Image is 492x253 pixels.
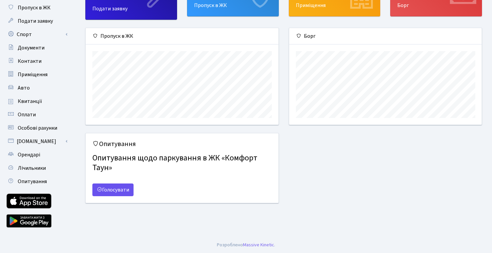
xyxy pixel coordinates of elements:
[3,28,70,41] a: Спорт
[3,108,70,121] a: Оплати
[92,183,134,196] a: Голосувати
[92,151,272,175] h4: Опитування щодо паркування в ЖК «Комфорт Таун»
[3,148,70,161] a: Орендарі
[3,14,70,28] a: Подати заявку
[18,111,36,118] span: Оплати
[18,57,42,65] span: Контакти
[3,68,70,81] a: Приміщення
[18,17,53,25] span: Подати заявку
[18,164,46,172] span: Лічильники
[18,44,45,51] span: Документи
[18,84,30,92] span: Авто
[3,41,70,54] a: Документи
[3,54,70,68] a: Контакти
[3,81,70,95] a: Авто
[18,151,40,158] span: Орендарі
[3,1,70,14] a: Пропуск в ЖК
[18,71,48,78] span: Приміщення
[3,95,70,108] a: Квитанції
[92,140,272,148] h5: Опитування
[217,241,243,248] a: Розроблено
[18,4,51,11] span: Пропуск в ЖК
[3,121,70,135] a: Особові рахунки
[243,241,274,248] a: Massive Kinetic
[289,28,482,44] div: Борг
[18,178,47,185] span: Опитування
[18,98,42,105] span: Квитанції
[3,135,70,148] a: [DOMAIN_NAME]
[86,28,278,44] div: Пропуск в ЖК
[217,241,275,249] div: .
[3,175,70,188] a: Опитування
[3,161,70,175] a: Лічильники
[18,124,57,132] span: Особові рахунки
